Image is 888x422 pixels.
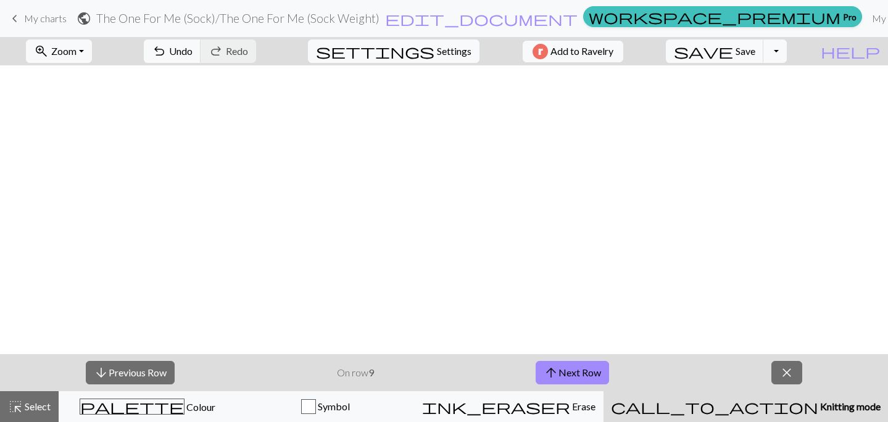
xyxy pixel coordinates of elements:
[666,39,764,63] button: Save
[51,45,77,57] span: Zoom
[674,43,733,60] span: save
[589,8,840,25] span: workspace_premium
[24,12,67,24] span: My charts
[414,391,604,422] button: Erase
[152,43,167,60] span: undo
[818,400,881,412] span: Knitting mode
[544,364,558,381] span: arrow_upward
[550,44,613,59] span: Add to Ravelry
[736,45,755,57] span: Save
[77,10,91,27] span: public
[86,361,175,384] button: Previous Row
[604,391,888,422] button: Knitting mode
[7,8,67,29] a: My charts
[779,364,794,381] span: close
[94,364,109,381] span: arrow_downward
[385,10,578,27] span: edit_document
[80,398,184,415] span: palette
[316,43,434,60] span: settings
[533,44,548,59] img: Ravelry
[8,398,23,415] span: highlight_alt
[523,41,623,62] button: Add to Ravelry
[34,43,49,60] span: zoom_in
[7,10,22,27] span: keyboard_arrow_left
[422,398,570,415] span: ink_eraser
[23,400,51,412] span: Select
[821,43,880,60] span: help
[185,401,215,413] span: Colour
[611,398,818,415] span: call_to_action
[308,39,479,63] button: SettingsSettings
[26,39,92,63] button: Zoom
[583,6,862,27] a: Pro
[169,45,193,57] span: Undo
[236,391,414,422] button: Symbol
[337,365,374,380] p: On row
[437,44,471,59] span: Settings
[536,361,609,384] button: Next Row
[96,11,380,25] h2: The One For Me (Sock) / The One For Me (Sock Weight)
[316,400,350,412] span: Symbol
[144,39,201,63] button: Undo
[316,44,434,59] i: Settings
[59,391,236,422] button: Colour
[368,366,374,378] strong: 9
[570,400,595,412] span: Erase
